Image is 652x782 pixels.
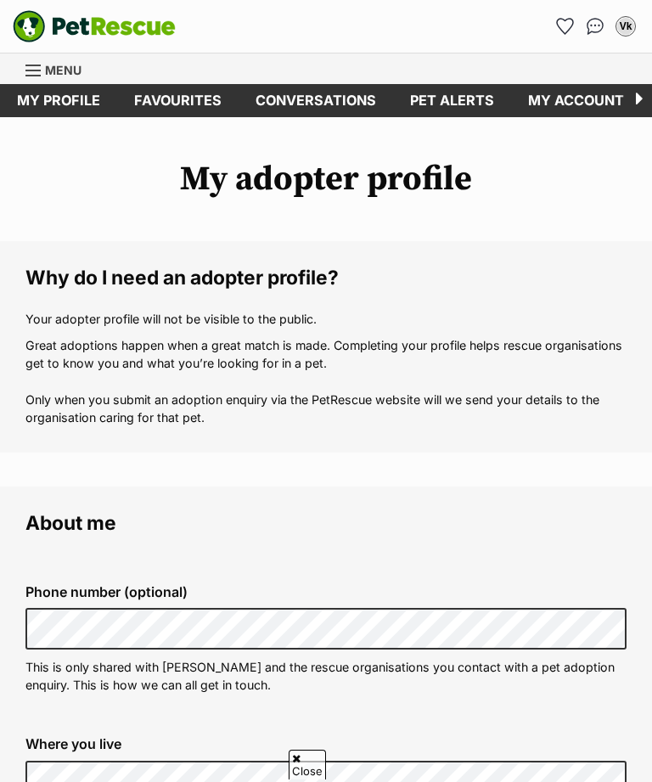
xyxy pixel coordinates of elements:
[25,310,627,328] p: Your adopter profile will not be visible to the public.
[617,18,634,35] div: Vk
[511,84,641,117] a: My account
[289,750,326,779] span: Close
[25,584,627,599] label: Phone number (optional)
[612,13,639,40] button: My account
[551,13,578,40] a: Favourites
[25,267,627,289] legend: Why do I need an adopter profile?
[25,512,627,534] legend: About me
[587,18,604,35] img: chat-41dd97257d64d25036548639549fe6c8038ab92f7586957e7f3b1b290dea8141.svg
[117,84,239,117] a: Favourites
[25,53,93,84] a: Menu
[13,10,176,42] a: PetRescue
[25,736,627,751] label: Where you live
[393,84,511,117] a: Pet alerts
[25,658,627,695] p: This is only shared with [PERSON_NAME] and the rescue organisations you contact with a pet adopti...
[45,63,81,77] span: Menu
[239,84,393,117] a: conversations
[25,336,627,427] p: Great adoptions happen when a great match is made. Completing your profile helps rescue organisat...
[13,10,176,42] img: logo-e224e6f780fb5917bec1dbf3a21bbac754714ae5b6737aabdf751b685950b380.svg
[582,13,609,40] a: Conversations
[551,13,639,40] ul: Account quick links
